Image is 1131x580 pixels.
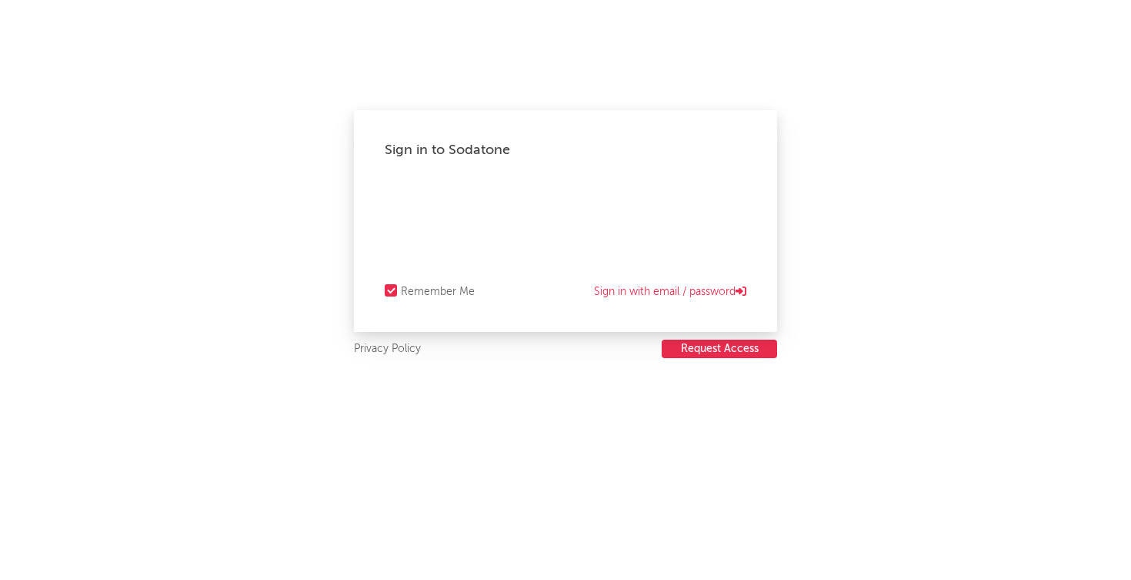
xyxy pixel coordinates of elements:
[662,340,777,358] button: Request Access
[401,283,475,301] div: Remember Me
[354,340,421,359] a: Privacy Policy
[662,340,777,359] a: Request Access
[594,283,746,301] a: Sign in with email / password
[385,141,746,159] div: Sign in to Sodatone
